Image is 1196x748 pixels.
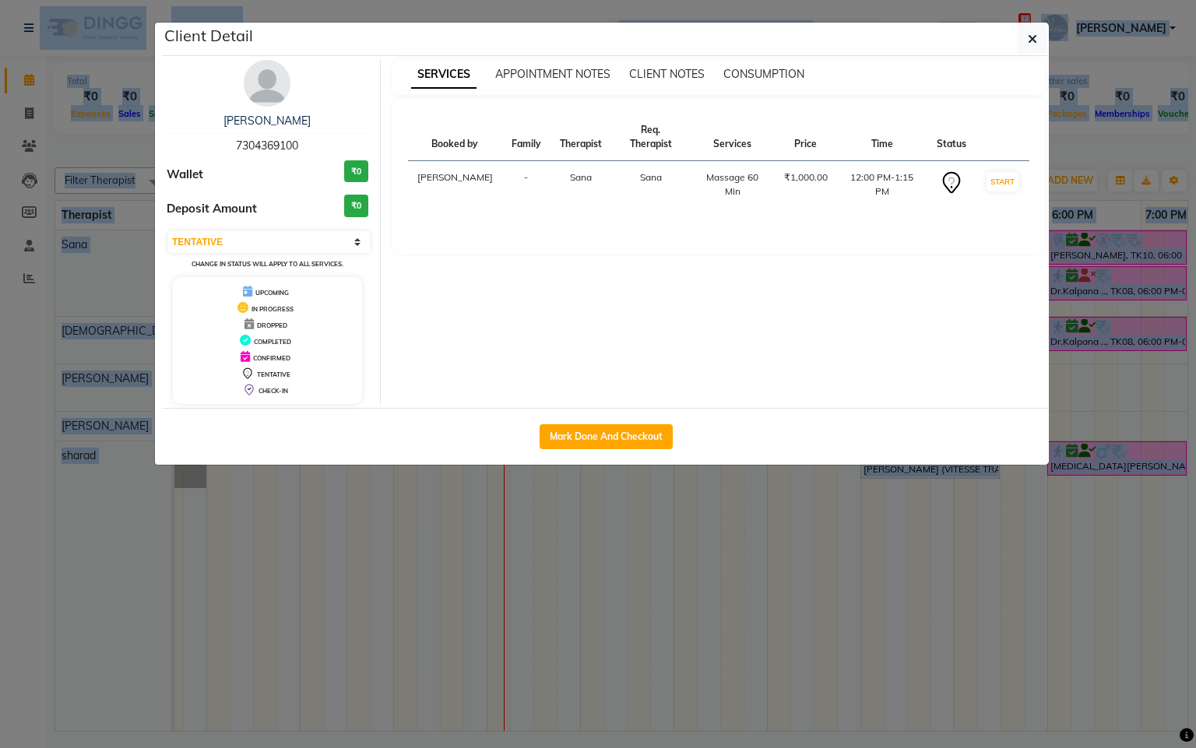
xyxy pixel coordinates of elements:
[495,67,610,81] span: APPOINTMENT NOTES
[408,114,502,161] th: Booked by
[775,114,837,161] th: Price
[691,114,775,161] th: Services
[629,67,705,81] span: CLIENT NOTES
[540,424,673,449] button: Mark Done And Checkout
[252,305,294,313] span: IN PROGRESS
[723,67,804,81] span: CONSUMPTION
[167,200,257,218] span: Deposit Amount
[987,172,1018,191] button: START
[640,171,662,183] span: Sana
[192,260,343,268] small: Change in status will apply to all services.
[344,160,368,183] h3: ₹0
[223,114,311,128] a: [PERSON_NAME]
[257,321,287,329] span: DROPPED
[837,114,927,161] th: Time
[164,24,253,47] h5: Client Detail
[259,387,288,395] span: CHECK-IN
[611,114,691,161] th: Req. Therapist
[570,171,592,183] span: Sana
[254,338,291,346] span: COMPLETED
[236,139,298,153] span: 7304369100
[253,354,290,362] span: CONFIRMED
[927,114,976,161] th: Status
[837,161,927,209] td: 12:00 PM-1:15 PM
[502,114,551,161] th: Family
[700,170,765,198] div: Massage 60 Min
[244,60,290,107] img: avatar
[502,161,551,209] td: -
[784,170,828,184] div: ₹1,000.00
[551,114,611,161] th: Therapist
[167,166,203,184] span: Wallet
[411,61,477,89] span: SERVICES
[344,195,368,217] h3: ₹0
[408,161,502,209] td: [PERSON_NAME]
[257,370,290,378] span: TENTATIVE
[255,289,289,297] span: UPCOMING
